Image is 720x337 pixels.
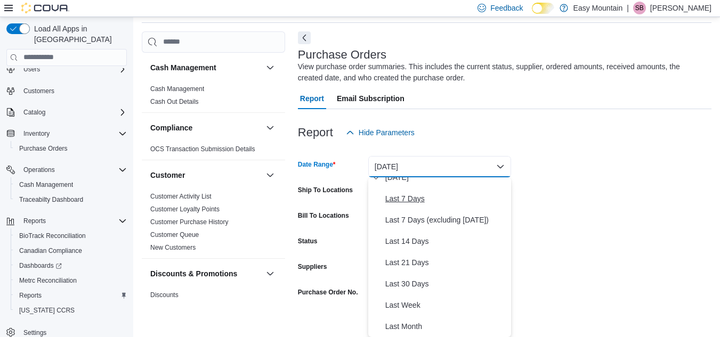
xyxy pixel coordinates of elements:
span: Customers [19,84,127,97]
button: Discounts & Promotions [150,268,262,279]
a: Customer Purchase History [150,218,229,226]
span: Hide Parameters [359,127,415,138]
span: Purchase Orders [19,144,68,153]
span: Dashboards [19,261,62,270]
span: Email Subscription [337,88,405,109]
h3: Discounts & Promotions [150,268,237,279]
a: Metrc Reconciliation [15,274,81,287]
a: Cash Management [15,178,77,191]
a: Customer Activity List [150,193,212,200]
h3: Purchase Orders [298,48,386,61]
label: Status [298,237,318,245]
button: Compliance [150,122,262,133]
span: Operations [19,163,127,176]
label: Purchase Order No. [298,288,358,297]
a: Purchase Orders [15,142,72,155]
a: BioTrack Reconciliation [15,229,90,242]
button: Customer [150,170,262,180]
button: Cash Management [11,177,131,192]
button: Canadian Compliance [11,243,131,258]
button: Hide Parameters [342,122,419,143]
span: Load All Apps in [GEOGRAPHIC_DATA] [30,23,127,45]
span: Last 14 Days [385,235,507,248]
span: Customer Activity List [150,192,212,201]
span: Operations [23,166,55,174]
span: Metrc Reconciliation [15,274,127,287]
button: Reports [19,215,50,227]
button: Users [19,63,44,76]
h3: Report [298,126,333,139]
span: Report [300,88,324,109]
span: Users [19,63,127,76]
a: Promotion Details [150,304,201,311]
button: Cash Management [150,62,262,73]
a: Customer Loyalty Points [150,206,220,213]
label: Ship To Locations [298,186,353,194]
button: Discounts & Promotions [264,267,277,280]
button: Traceabilty Dashboard [11,192,131,207]
span: Catalog [19,106,127,119]
a: Dashboards [15,259,66,272]
span: Reports [23,217,46,225]
button: Reports [2,213,131,228]
h3: Cash Management [150,62,216,73]
div: View purchase order summaries. This includes the current status, supplier, ordered amounts, recei... [298,61,706,84]
div: Discounts & Promotions [142,289,285,331]
span: Reports [15,289,127,302]
span: Inventory [23,129,50,138]
span: BioTrack Reconciliation [19,232,86,240]
button: Purchase Orders [11,141,131,156]
a: Cash Management [150,85,204,93]
button: BioTrack Reconciliation [11,228,131,243]
a: Cash Out Details [150,98,199,105]
button: Users [2,62,131,77]
a: Discounts [150,291,179,299]
span: Last 7 Days [385,192,507,205]
span: [US_STATE] CCRS [19,306,75,315]
span: Customer Purchase History [150,218,229,226]
span: SB [635,2,644,14]
p: [PERSON_NAME] [650,2,711,14]
a: Customer Queue [150,231,199,239]
a: OCS Transaction Submission Details [150,145,255,153]
button: Inventory [19,127,54,140]
span: OCS Transaction Submission Details [150,145,255,153]
h3: Customer [150,170,185,180]
span: Users [23,65,40,73]
button: Reports [11,288,131,303]
label: Bill To Locations [298,211,349,220]
span: Last 30 Days [385,277,507,290]
p: | [627,2,629,14]
button: Next [298,31,311,44]
label: Suppliers [298,262,327,271]
div: Cash Management [142,83,285,112]
input: Dark Mode [532,3,554,14]
span: Customer Loyalty Points [150,205,220,213]
button: [US_STATE] CCRS [11,303,131,318]
button: Catalog [19,106,50,119]
span: Cash Management [19,180,73,189]
a: Customers [19,85,59,97]
button: Cash Management [264,61,277,74]
span: Catalog [23,108,45,117]
button: Operations [2,162,131,177]
span: Washington CCRS [15,304,127,317]
span: BioTrack Reconciliation [15,229,127,242]
button: Metrc Reconciliation [11,273,131,288]
span: Inventory [19,127,127,140]
span: Last 7 Days (excluding [DATE]) [385,213,507,226]
p: Easy Mountain [573,2,623,14]
span: Reports [19,215,127,227]
button: Inventory [2,126,131,141]
span: Settings [23,328,46,337]
span: Last 21 Days [385,256,507,269]
span: Last Month [385,320,507,333]
span: Cash Management [15,178,127,191]
a: Canadian Compliance [15,244,86,257]
span: Traceabilty Dashboard [19,195,83,204]
span: Canadian Compliance [15,244,127,257]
